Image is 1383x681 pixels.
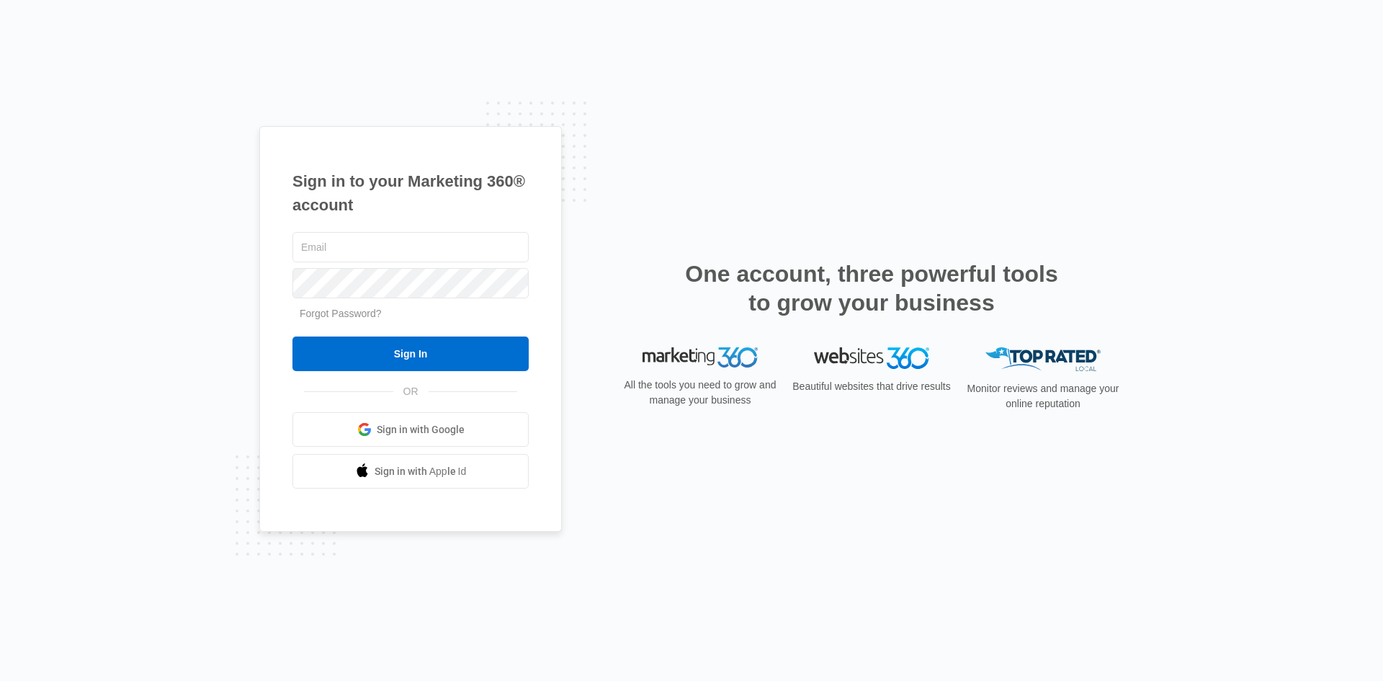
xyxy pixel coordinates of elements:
[814,347,929,368] img: Websites 360
[292,454,529,489] a: Sign in with Apple Id
[791,379,952,394] p: Beautiful websites that drive results
[643,347,758,368] img: Marketing 360
[375,464,467,479] span: Sign in with Apple Id
[300,308,382,319] a: Forgot Password?
[393,384,429,399] span: OR
[962,381,1124,411] p: Monitor reviews and manage your online reputation
[292,337,529,371] input: Sign In
[619,378,781,408] p: All the tools you need to grow and manage your business
[292,412,529,447] a: Sign in with Google
[681,259,1062,317] h2: One account, three powerful tools to grow your business
[292,232,529,262] input: Email
[377,422,465,437] span: Sign in with Google
[292,169,529,217] h1: Sign in to your Marketing 360® account
[985,347,1101,371] img: Top Rated Local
